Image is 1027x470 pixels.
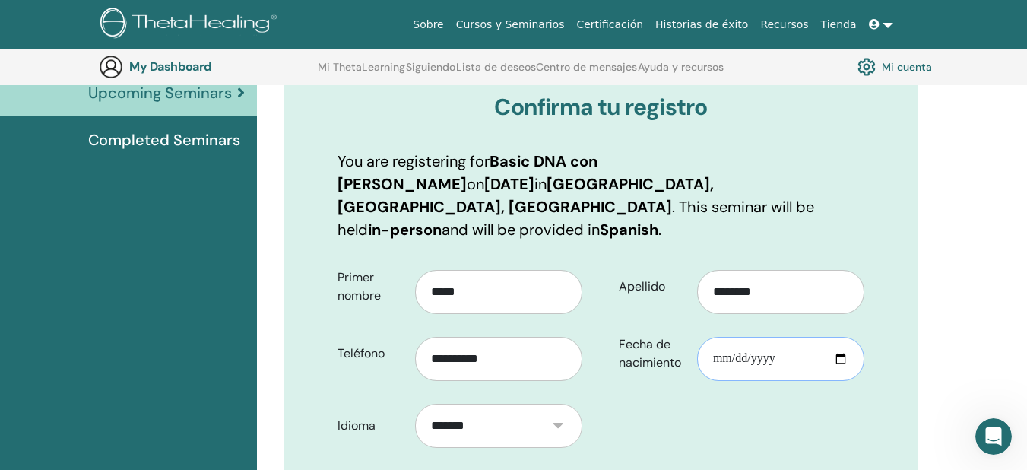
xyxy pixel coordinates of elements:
[88,81,232,104] span: Upcoming Seminars
[318,61,405,85] a: Mi ThetaLearning
[754,11,814,39] a: Recursos
[975,418,1012,455] iframe: Intercom live chat
[536,61,637,85] a: Centro de mensajes
[338,174,714,217] b: [GEOGRAPHIC_DATA], [GEOGRAPHIC_DATA], [GEOGRAPHIC_DATA]
[857,54,932,80] a: Mi cuenta
[570,11,649,39] a: Certificación
[407,11,449,39] a: Sobre
[607,272,697,301] label: Apellido
[484,174,534,194] b: [DATE]
[607,330,697,377] label: Fecha de nacimiento
[88,129,240,151] span: Completed Seminars
[815,11,863,39] a: Tienda
[326,339,416,368] label: Teléfono
[129,59,281,74] h3: My Dashboard
[326,411,416,440] label: Idioma
[338,150,864,241] p: You are registering for on in . This seminar will be held and will be provided in .
[100,8,282,42] img: logo.png
[338,94,864,121] h3: Confirma tu registro
[600,220,658,240] b: Spanish
[99,55,123,79] img: generic-user-icon.jpg
[649,11,754,39] a: Historias de éxito
[450,11,571,39] a: Cursos y Seminarios
[638,61,724,85] a: Ayuda y recursos
[456,61,536,85] a: Lista de deseos
[338,151,597,194] b: Basic DNA con [PERSON_NAME]
[857,54,876,80] img: cog.svg
[406,61,455,85] a: Siguiendo
[368,220,442,240] b: in-person
[326,263,416,310] label: Primer nombre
